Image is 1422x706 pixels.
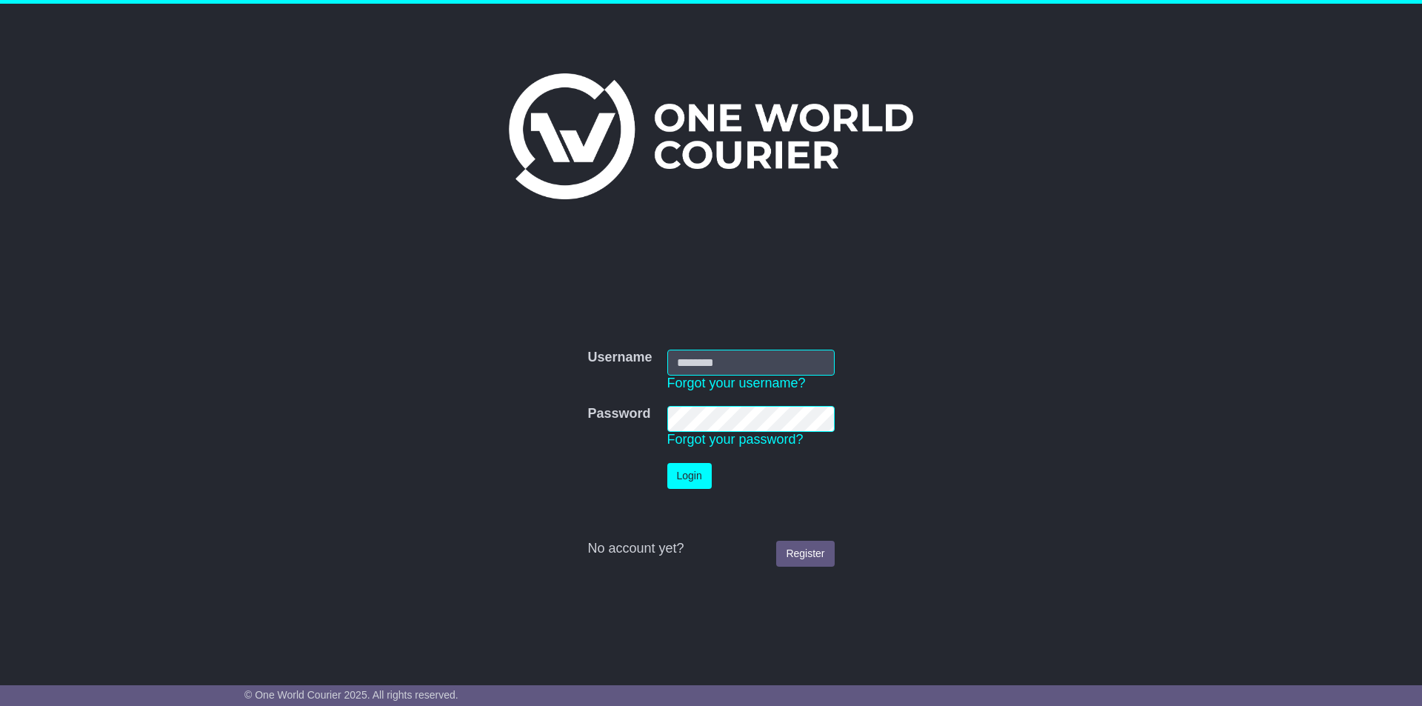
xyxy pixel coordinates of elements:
button: Login [667,463,712,489]
div: No account yet? [587,541,834,557]
label: Password [587,406,650,422]
span: © One World Courier 2025. All rights reserved. [244,689,458,701]
label: Username [587,350,652,366]
a: Register [776,541,834,567]
a: Forgot your username? [667,376,806,390]
a: Forgot your password? [667,432,804,447]
img: One World [509,73,913,199]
